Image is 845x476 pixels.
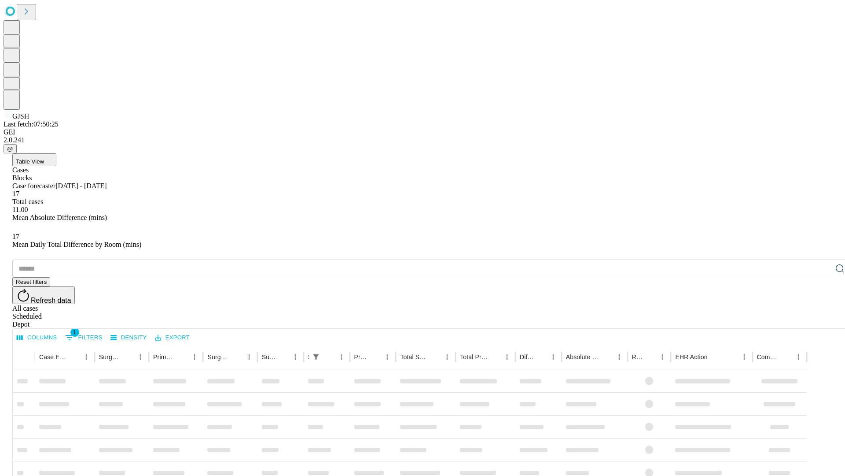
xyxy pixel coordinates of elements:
span: @ [7,145,13,152]
div: 1 active filter [310,351,322,363]
button: Menu [335,351,348,363]
button: Menu [243,351,255,363]
div: Absolute Difference [566,353,600,361]
div: Scheduled In Room Duration [308,353,309,361]
div: Surgery Date [262,353,276,361]
button: Menu [441,351,453,363]
button: Sort [369,351,381,363]
button: Sort [231,351,243,363]
div: Case Epic Id [39,353,67,361]
div: 2.0.241 [4,136,841,144]
button: Sort [601,351,613,363]
div: Total Predicted Duration [460,353,488,361]
span: Last fetch: 07:50:25 [4,120,59,128]
button: Sort [644,351,656,363]
span: Refresh data [31,297,71,304]
button: Density [108,331,149,345]
span: 1 [70,328,79,337]
button: Reset filters [12,277,50,286]
span: Case forecaster [12,182,55,190]
div: Resolved in EHR [632,353,643,361]
div: Primary Service [153,353,175,361]
div: Difference [520,353,534,361]
span: 17 [12,190,19,197]
span: Mean Daily Total Difference by Room (mins) [12,241,141,248]
button: Menu [381,351,393,363]
span: Table View [16,158,44,165]
button: Menu [289,351,301,363]
button: Menu [792,351,805,363]
button: Sort [709,351,721,363]
button: Menu [501,351,513,363]
button: Menu [134,351,147,363]
div: Surgeon Name [99,353,121,361]
button: Show filters [63,331,105,345]
button: Sort [323,351,335,363]
span: 11.00 [12,206,28,213]
button: Menu [547,351,559,363]
div: EHR Action [675,353,707,361]
button: Menu [613,351,625,363]
button: @ [4,144,17,153]
span: Total cases [12,198,43,205]
button: Show filters [310,351,322,363]
button: Table View [12,153,56,166]
button: Menu [188,351,201,363]
div: Surgery Name [207,353,229,361]
button: Sort [68,351,80,363]
span: 17 [12,233,19,240]
button: Refresh data [12,286,75,304]
div: Comments [757,353,779,361]
div: Predicted In Room Duration [354,353,368,361]
div: Total Scheduled Duration [400,353,428,361]
button: Sort [780,351,792,363]
span: GJSH [12,112,29,120]
button: Menu [656,351,669,363]
span: Mean Absolute Difference (mins) [12,214,107,221]
button: Select columns [15,331,59,345]
button: Menu [80,351,92,363]
button: Sort [277,351,289,363]
button: Sort [535,351,547,363]
button: Sort [122,351,134,363]
button: Sort [176,351,188,363]
button: Menu [738,351,750,363]
span: [DATE] - [DATE] [55,182,107,190]
button: Export [153,331,192,345]
div: GEI [4,128,841,136]
button: Sort [489,351,501,363]
button: Sort [429,351,441,363]
span: Reset filters [16,279,47,285]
